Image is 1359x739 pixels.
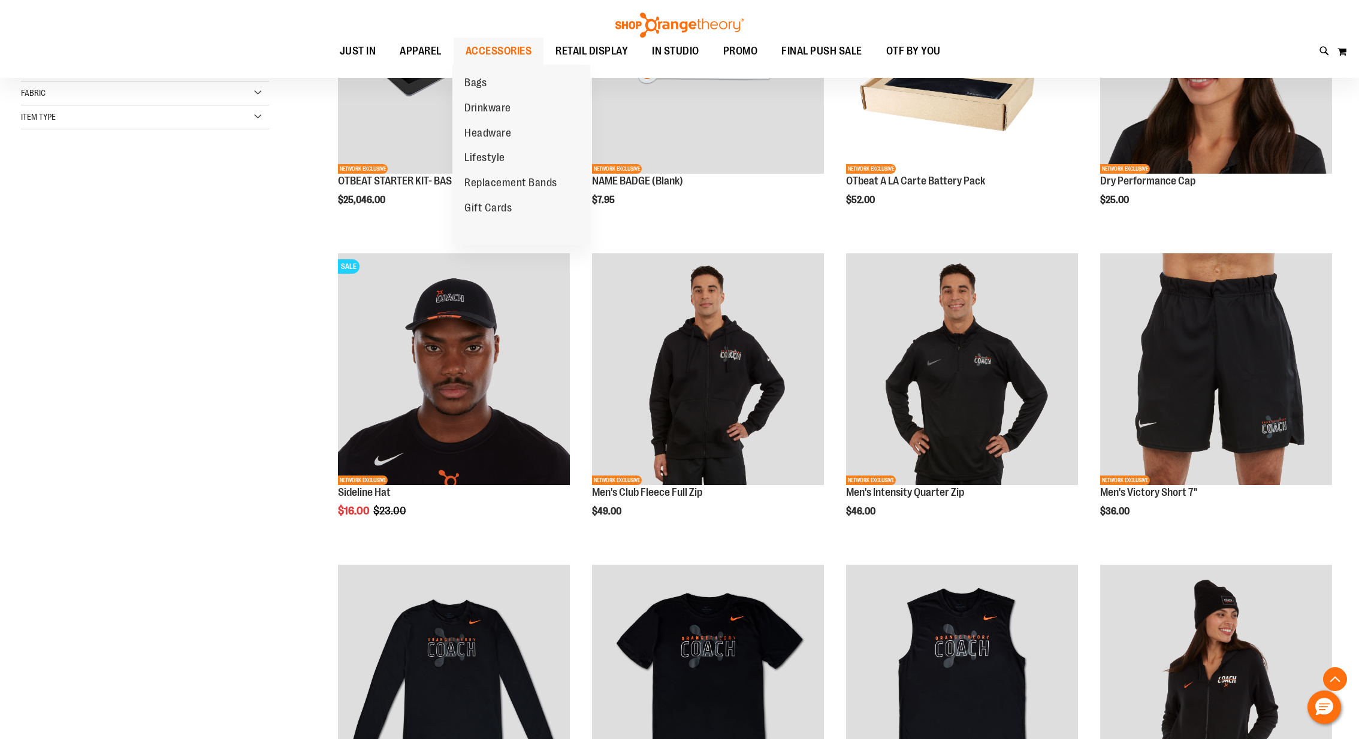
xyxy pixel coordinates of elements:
[466,38,532,65] span: ACCESSORIES
[452,146,517,171] a: Lifestyle
[373,505,408,517] span: $23.00
[452,171,569,196] a: Replacement Bands
[464,77,487,92] span: Bags
[1100,253,1332,485] img: OTF Mens Coach FA23 Victory Short - Black primary image
[464,127,511,142] span: Headware
[846,164,896,174] span: NETWORK EXCLUSIVE
[464,102,511,117] span: Drinkware
[555,38,628,65] span: RETAIL DISPLAY
[338,253,570,487] a: Sideline Hat primary imageSALENETWORK EXCLUSIVE
[592,175,683,187] a: NAME BADGE (Blank)
[846,506,877,517] span: $46.00
[1323,667,1347,691] button: Back To Top
[1100,486,1197,498] a: Men's Victory Short 7"
[464,152,505,166] span: Lifestyle
[592,195,617,205] span: $7.95
[1307,690,1341,724] button: Hello, have a question? Let’s chat.
[711,38,770,65] a: PROMO
[332,247,576,547] div: product
[592,253,824,485] img: OTF Mens Coach FA23 Club Fleece Full Zip - Black primary image
[846,253,1078,485] img: OTF Mens Coach FA23 Intensity Quarter Zip - Black primary image
[1100,253,1332,487] a: OTF Mens Coach FA23 Victory Short - Black primary imageNETWORK EXCLUSIVE
[592,253,824,487] a: OTF Mens Coach FA23 Club Fleece Full Zip - Black primary imageNETWORK EXCLUSIVE
[338,195,387,205] span: $25,046.00
[1094,247,1338,547] div: product
[338,505,372,517] span: $16.00
[452,71,499,96] a: Bags
[328,38,388,65] a: JUST IN
[338,253,570,485] img: Sideline Hat primary image
[338,259,360,274] span: SALE
[454,38,544,65] a: ACCESSORIES
[1100,175,1195,187] a: Dry Performance Cap
[886,38,941,65] span: OTF BY YOU
[614,13,745,38] img: Shop Orangetheory
[781,38,862,65] span: FINAL PUSH SALE
[388,38,454,65] a: APPAREL
[846,475,896,485] span: NETWORK EXCLUSIVE
[846,253,1078,487] a: OTF Mens Coach FA23 Intensity Quarter Zip - Black primary imageNETWORK EXCLUSIVE
[338,475,388,485] span: NETWORK EXCLUSIVE
[464,177,557,192] span: Replacement Bands
[452,65,590,244] ul: ACCESSORIES
[1100,195,1131,205] span: $25.00
[338,486,391,498] a: Sideline Hat
[340,38,376,65] span: JUST IN
[464,202,512,217] span: Gift Cards
[21,112,56,122] span: Item Type
[874,38,953,65] a: OTF BY YOU
[452,196,524,221] a: Gift Cards
[723,38,758,65] span: PROMO
[21,88,46,98] span: Fabric
[769,38,874,65] a: FINAL PUSH SALE
[543,38,640,65] a: RETAIL DISPLAY
[452,121,523,146] a: Headware
[1100,475,1150,485] span: NETWORK EXCLUSIVE
[586,247,830,547] div: product
[640,38,711,65] a: IN STUDIO
[846,486,964,498] a: Men's Intensity Quarter Zip
[400,38,442,65] span: APPAREL
[1100,506,1131,517] span: $36.00
[592,164,642,174] span: NETWORK EXCLUSIVE
[452,96,523,121] a: Drinkware
[1100,164,1150,174] span: NETWORK EXCLUSIVE
[846,175,985,187] a: OTbeat A LA Carte Battery Pack
[592,486,702,498] a: Men's Club Fleece Full Zip
[592,475,642,485] span: NETWORK EXCLUSIVE
[592,506,623,517] span: $49.00
[338,164,388,174] span: NETWORK EXCLUSIVE
[840,247,1084,547] div: product
[652,38,699,65] span: IN STUDIO
[846,195,877,205] span: $52.00
[338,175,457,187] a: OTBEAT STARTER KIT- BASE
